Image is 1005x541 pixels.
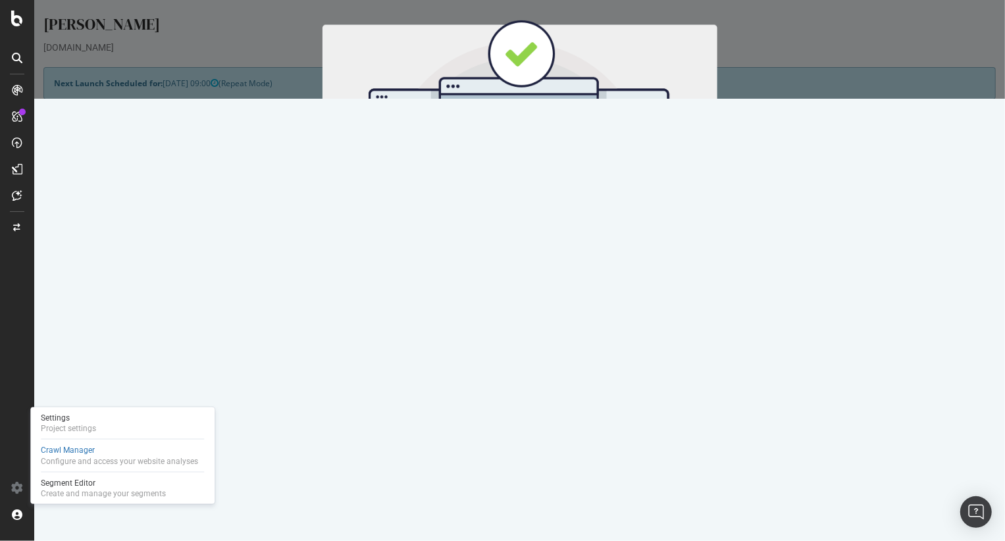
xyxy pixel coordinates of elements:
div: Crawl Manager [41,444,198,455]
div: Open Intercom Messenger [960,496,992,528]
div: Settings [41,412,96,423]
a: Crawl ManagerConfigure and access your website analyses [36,443,209,467]
div: Segment Editor [41,478,166,488]
img: You're all set! [288,20,683,153]
div: Configure and access your website analyses [41,456,198,467]
div: Create and manage your segments [41,488,166,499]
a: SettingsProject settings [36,411,209,434]
div: Project settings [41,423,96,433]
a: Segment EditorCreate and manage your segments [36,477,209,500]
